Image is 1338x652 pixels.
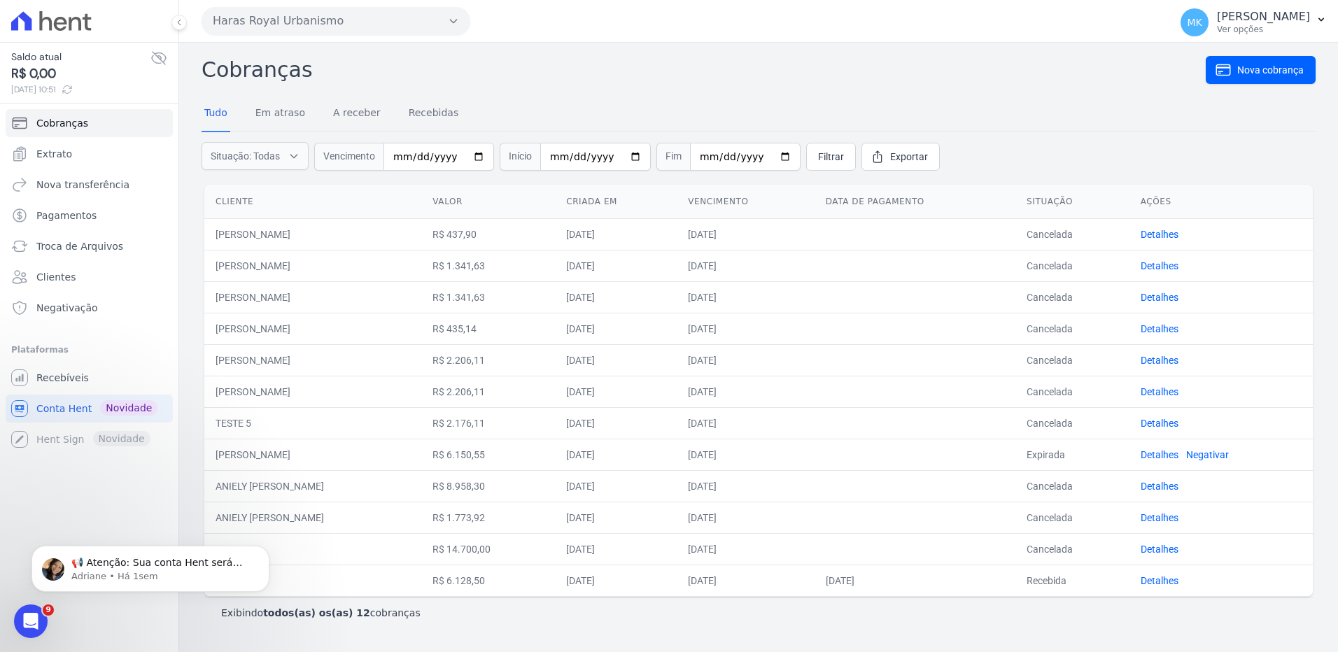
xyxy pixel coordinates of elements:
[1015,218,1129,250] td: Cancelada
[406,96,462,132] a: Recebidas
[202,7,470,35] button: Haras Royal Urbanismo
[1015,313,1129,344] td: Cancelada
[1141,355,1178,366] a: Detalhes
[36,239,123,253] span: Troca de Arquivos
[1217,24,1310,35] p: Ver opções
[204,250,421,281] td: [PERSON_NAME]
[421,565,555,596] td: R$ 6.128,50
[1206,56,1316,84] a: Nova cobrança
[1187,17,1202,27] span: MK
[1217,10,1310,24] p: [PERSON_NAME]
[1015,565,1129,596] td: Recebida
[555,439,677,470] td: [DATE]
[36,147,72,161] span: Extrato
[6,201,173,229] a: Pagamentos
[677,313,814,344] td: [DATE]
[211,149,280,163] span: Situação: Todas
[36,270,76,284] span: Clientes
[555,344,677,376] td: [DATE]
[421,470,555,502] td: R$ 8.958,30
[555,250,677,281] td: [DATE]
[1129,185,1313,219] th: Ações
[806,143,856,171] a: Filtrar
[555,470,677,502] td: [DATE]
[677,185,814,219] th: Vencimento
[815,565,1015,596] td: [DATE]
[204,565,421,596] td: teste
[421,533,555,565] td: R$ 14.700,00
[1141,544,1178,555] a: Detalhes
[555,313,677,344] td: [DATE]
[421,439,555,470] td: R$ 6.150,55
[6,364,173,392] a: Recebíveis
[6,294,173,322] a: Negativação
[1141,512,1178,523] a: Detalhes
[677,407,814,439] td: [DATE]
[1015,376,1129,407] td: Cancelada
[1015,533,1129,565] td: Cancelada
[10,516,290,614] iframe: Intercom notifications mensagem
[202,142,309,170] button: Situação: Todas
[555,407,677,439] td: [DATE]
[6,232,173,260] a: Troca de Arquivos
[36,402,92,416] span: Conta Hent
[1015,344,1129,376] td: Cancelada
[555,502,677,533] td: [DATE]
[11,109,167,453] nav: Sidebar
[36,116,88,130] span: Cobranças
[1015,407,1129,439] td: Cancelada
[421,185,555,219] th: Valor
[890,150,928,164] span: Exportar
[1186,449,1229,460] a: Negativar
[1141,292,1178,303] a: Detalhes
[204,218,421,250] td: [PERSON_NAME]
[6,171,173,199] a: Nova transferência
[1141,386,1178,397] a: Detalhes
[11,64,150,83] span: R$ 0,00
[202,96,230,132] a: Tudo
[421,313,555,344] td: R$ 435,14
[221,606,421,620] p: Exibindo cobranças
[677,344,814,376] td: [DATE]
[555,376,677,407] td: [DATE]
[100,400,157,416] span: Novidade
[1015,281,1129,313] td: Cancelada
[36,301,98,315] span: Negativação
[1141,323,1178,334] a: Detalhes
[421,407,555,439] td: R$ 2.176,11
[677,565,814,596] td: [DATE]
[204,281,421,313] td: [PERSON_NAME]
[1141,260,1178,271] a: Detalhes
[204,533,421,565] td: teste 2
[204,470,421,502] td: ANIELY [PERSON_NAME]
[677,218,814,250] td: [DATE]
[861,143,940,171] a: Exportar
[818,150,844,164] span: Filtrar
[1169,3,1338,42] button: MK [PERSON_NAME] Ver opções
[36,178,129,192] span: Nova transferência
[1015,185,1129,219] th: Situação
[677,470,814,502] td: [DATE]
[1015,439,1129,470] td: Expirada
[36,208,97,222] span: Pagamentos
[421,250,555,281] td: R$ 1.341,63
[330,96,383,132] a: A receber
[421,344,555,376] td: R$ 2.206,11
[202,54,1206,85] h2: Cobranças
[421,281,555,313] td: R$ 1.341,63
[677,376,814,407] td: [DATE]
[677,439,814,470] td: [DATE]
[6,395,173,423] a: Conta Hent Novidade
[1237,63,1304,77] span: Nova cobrança
[36,371,89,385] span: Recebíveis
[677,502,814,533] td: [DATE]
[204,185,421,219] th: Cliente
[6,140,173,168] a: Extrato
[11,83,150,96] span: [DATE] 10:51
[204,376,421,407] td: [PERSON_NAME]
[253,96,308,132] a: Em atraso
[1141,481,1178,492] a: Detalhes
